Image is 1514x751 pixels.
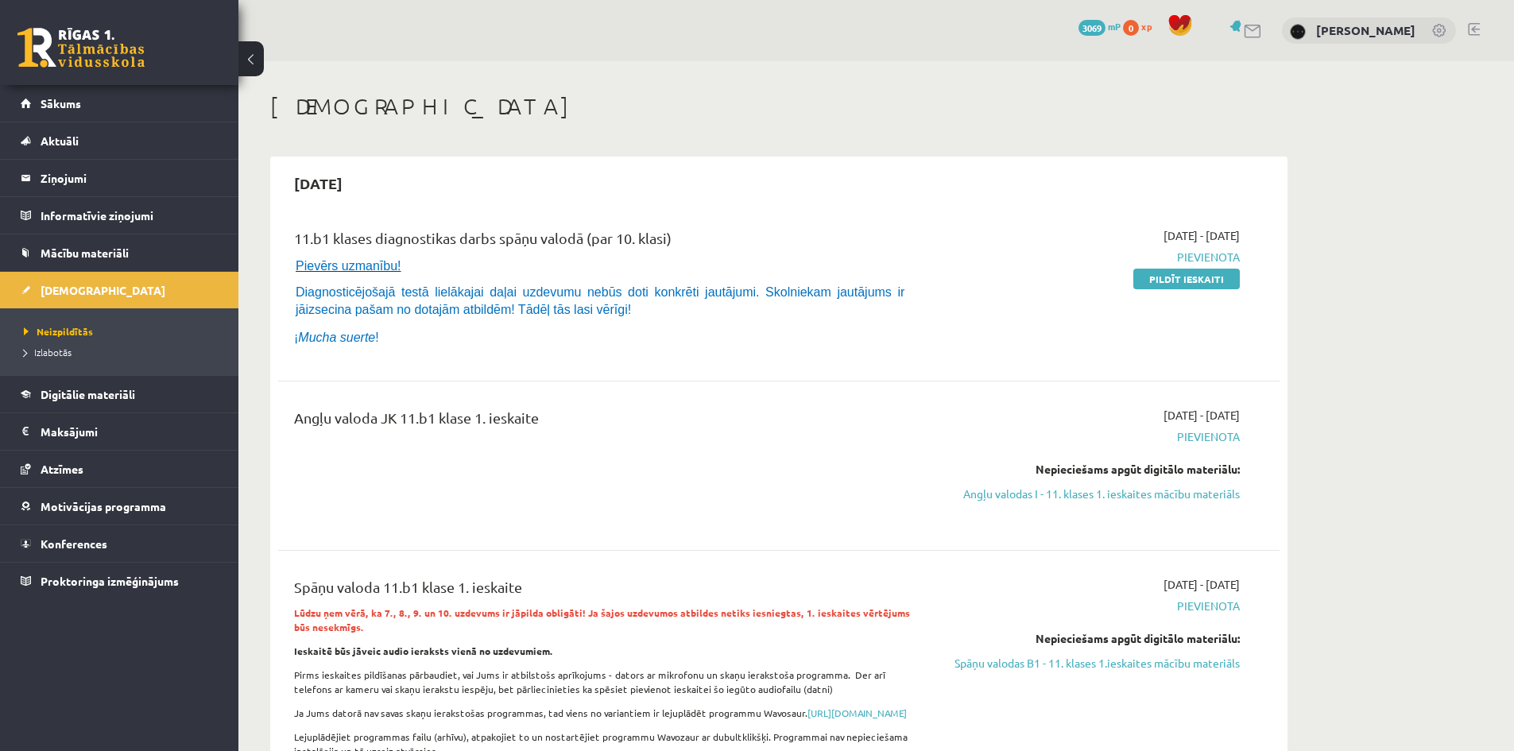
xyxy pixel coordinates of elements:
[1123,20,1139,36] span: 0
[294,576,916,606] div: Spāņu valoda 11.b1 klase 1. ieskaite
[21,451,219,487] a: Atzīmes
[1078,20,1121,33] a: 3069 mP
[21,160,219,196] a: Ziņojumi
[1141,20,1152,33] span: xp
[41,499,166,513] span: Motivācijas programma
[21,122,219,159] a: Aktuāli
[21,525,219,562] a: Konferences
[1133,269,1240,289] a: Pildīt ieskaiti
[270,93,1287,120] h1: [DEMOGRAPHIC_DATA]
[294,706,916,720] p: Ja Jums datorā nav savas skaņu ierakstošas programmas, tad viens no variantiem ir lejuplādēt prog...
[41,462,83,476] span: Atzīmes
[1164,227,1240,244] span: [DATE] - [DATE]
[940,630,1240,647] div: Nepieciešams apgūt digitālo materiālu:
[298,331,375,344] i: Mucha suerte
[41,536,107,551] span: Konferences
[41,197,219,234] legend: Informatīvie ziņojumi
[21,85,219,122] a: Sākums
[41,96,81,110] span: Sākums
[294,331,379,344] span: ¡ !
[17,28,145,68] a: Rīgas 1. Tālmācības vidusskola
[24,346,72,358] span: Izlabotās
[21,413,219,450] a: Maksājumi
[940,655,1240,672] a: Spāņu valodas B1 - 11. klases 1.ieskaites mācību materiāls
[294,645,553,657] strong: Ieskaitē būs jāveic audio ieraksts vienā no uzdevumiem.
[1164,576,1240,593] span: [DATE] - [DATE]
[24,325,93,338] span: Neizpildītās
[21,272,219,308] a: [DEMOGRAPHIC_DATA]
[940,461,1240,478] div: Nepieciešams apgūt digitālo materiālu:
[940,428,1240,445] span: Pievienota
[41,160,219,196] legend: Ziņojumi
[294,227,916,257] div: 11.b1 klases diagnostikas darbs spāņu valodā (par 10. klasi)
[21,563,219,599] a: Proktoringa izmēģinājums
[41,246,129,260] span: Mācību materiāli
[1108,20,1121,33] span: mP
[41,134,79,148] span: Aktuāli
[940,486,1240,502] a: Angļu valodas I - 11. klases 1. ieskaites mācību materiāls
[41,283,165,297] span: [DEMOGRAPHIC_DATA]
[296,259,401,273] span: Pievērs uzmanību!
[1316,22,1415,38] a: [PERSON_NAME]
[807,706,907,719] a: [URL][DOMAIN_NAME]
[24,324,223,339] a: Neizpildītās
[294,407,916,436] div: Angļu valoda JK 11.b1 klase 1. ieskaite
[24,345,223,359] a: Izlabotās
[21,197,219,234] a: Informatīvie ziņojumi
[21,234,219,271] a: Mācību materiāli
[940,598,1240,614] span: Pievienota
[1123,20,1160,33] a: 0 xp
[21,376,219,412] a: Digitālie materiāli
[294,668,916,696] p: Pirms ieskaites pildīšanas pārbaudiet, vai Jums ir atbilstošs aprīkojums - dators ar mikrofonu un...
[21,488,219,525] a: Motivācijas programma
[41,387,135,401] span: Digitālie materiāli
[296,285,904,316] span: Diagnosticējošajā testā lielākajai daļai uzdevumu nebūs doti konkrēti jautājumi. Skolniekam jautā...
[1078,20,1105,36] span: 3069
[940,249,1240,265] span: Pievienota
[1164,407,1240,424] span: [DATE] - [DATE]
[1290,24,1306,40] img: Ansis Eglājs
[41,413,219,450] legend: Maksājumi
[41,574,179,588] span: Proktoringa izmēģinājums
[294,606,910,633] strong: Lūdzu ņem vērā, ka 7., 8., 9. un 10. uzdevums ir jāpilda obligāti! Ja šajos uzdevumos atbildes ne...
[278,165,358,202] h2: [DATE]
